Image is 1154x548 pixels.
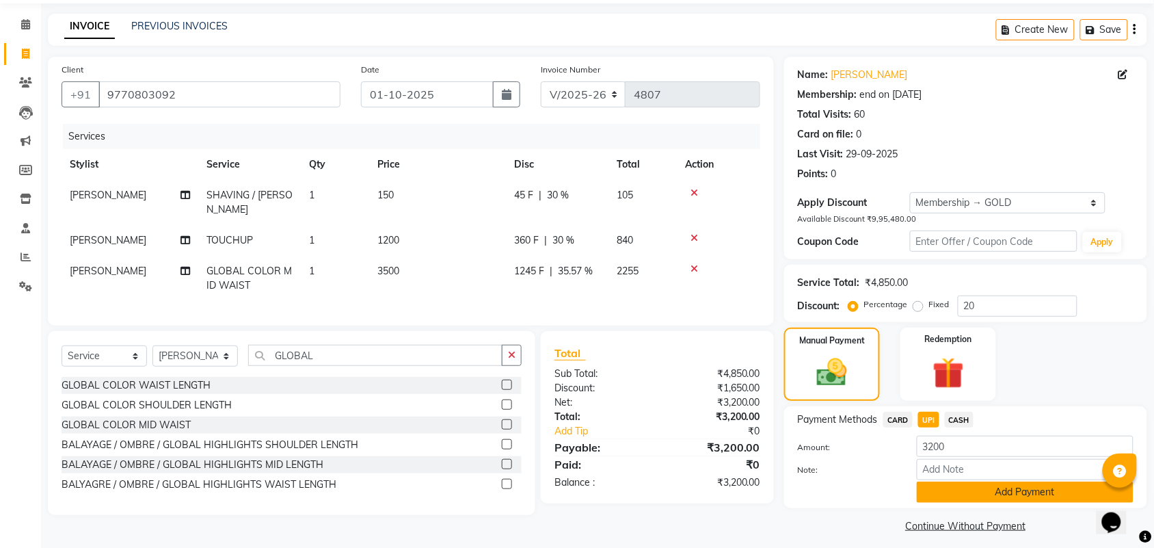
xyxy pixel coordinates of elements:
div: ₹4,850.00 [657,367,770,381]
div: GLOBAL COLOR SHOULDER LENGTH [62,398,232,413]
span: | [550,264,552,278]
div: Payable: [544,439,658,456]
span: GLOBAL COLOR MID WAIST [206,265,292,291]
div: Discount: [544,381,658,395]
span: | [539,188,541,203]
th: Qty [301,149,369,180]
div: 60 [855,107,865,122]
button: +91 [62,81,100,107]
label: Note: [788,464,907,476]
label: Invoice Number [541,64,600,76]
a: Continue Without Payment [787,519,1144,534]
div: Apply Discount [798,196,910,210]
a: INVOICE [64,14,115,39]
span: 1 [309,189,314,201]
button: Add Payment [917,482,1133,503]
span: Total [554,346,586,361]
div: BALAYAGE / OMBRE / GLOBAL HIGHLIGHTS MID LENGTH [62,458,323,472]
input: Enter Offer / Coupon Code [910,231,1077,252]
div: ₹0 [676,424,770,439]
div: GLOBAL COLOR MID WAIST [62,418,191,432]
a: [PERSON_NAME] [831,68,908,82]
span: [PERSON_NAME] [70,234,146,246]
th: Service [198,149,301,180]
span: 3500 [377,265,399,277]
label: Date [361,64,379,76]
span: 30 % [547,188,569,203]
img: _gift.svg [923,354,974,393]
div: Available Discount ₹9,95,480.00 [798,213,1133,225]
div: ₹3,200.00 [657,395,770,410]
div: Card on file: [798,127,854,142]
span: CASH [945,412,974,428]
input: Search by Name/Mobile/Email/Code [98,81,340,107]
th: Disc [506,149,608,180]
div: Discount: [798,299,840,313]
span: 1200 [377,234,399,246]
span: 35.57 % [558,264,593,278]
span: CARD [883,412,913,428]
button: Save [1080,19,1128,40]
div: ₹3,200.00 [657,410,770,424]
button: Create New [996,19,1075,40]
th: Price [369,149,506,180]
th: Total [608,149,677,180]
label: Percentage [864,298,908,311]
input: Amount [917,436,1133,457]
span: 30 % [552,233,574,248]
span: UPI [918,412,939,428]
label: Client [62,64,83,76]
div: Coupon Code [798,235,910,249]
div: Total Visits: [798,107,852,122]
div: BALYAGRE / OMBRE / GLOBAL HIGHLIGHTS WAIST LENGTH [62,478,336,492]
div: Balance : [544,475,658,490]
div: Name: [798,68,829,82]
span: | [544,233,547,248]
span: 360 F [514,233,539,248]
span: [PERSON_NAME] [70,265,146,277]
input: Search or Scan [248,345,502,366]
span: Payment Methods [798,413,878,427]
label: Amount: [788,441,907,454]
div: Sub Total: [544,367,658,381]
span: 1 [309,265,314,277]
th: Stylist [62,149,198,180]
span: 45 F [514,188,533,203]
img: _cash.svg [807,355,857,390]
div: Points: [798,167,829,181]
div: ₹0 [657,456,770,473]
span: 105 [617,189,633,201]
button: Apply [1083,232,1122,252]
div: end on [DATE] [860,88,922,102]
div: Net: [544,395,658,410]
label: Manual Payment [799,335,865,347]
div: Membership: [798,88,857,102]
div: Services [63,124,770,149]
div: ₹3,200.00 [657,475,770,490]
span: [PERSON_NAME] [70,189,146,201]
div: 29-09-2025 [846,147,898,161]
span: TOUCHUP [206,234,253,246]
a: PREVIOUS INVOICES [131,20,228,32]
label: Fixed [929,298,950,311]
div: ₹3,200.00 [657,439,770,456]
div: 0 [857,127,862,142]
span: SHAVING / [PERSON_NAME] [206,189,293,216]
div: ₹1,650.00 [657,381,770,395]
div: Service Total: [798,276,860,290]
div: GLOBAL COLOR WAIST LENGTH [62,378,211,393]
span: 1 [309,234,314,246]
div: Last Visit: [798,147,844,161]
div: Paid: [544,456,658,473]
div: Total: [544,410,658,424]
th: Action [677,149,760,180]
input: Add Note [917,459,1133,480]
div: BALAYAGE / OMBRE / GLOBAL HIGHLIGHTS SHOULDER LENGTH [62,438,358,452]
a: Add Tip [544,424,676,439]
div: 0 [831,167,837,181]
span: 150 [377,189,394,201]
iframe: chat widget [1097,493,1140,534]
div: ₹4,850.00 [865,276,909,290]
label: Redemption [925,333,972,345]
span: 840 [617,234,633,246]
